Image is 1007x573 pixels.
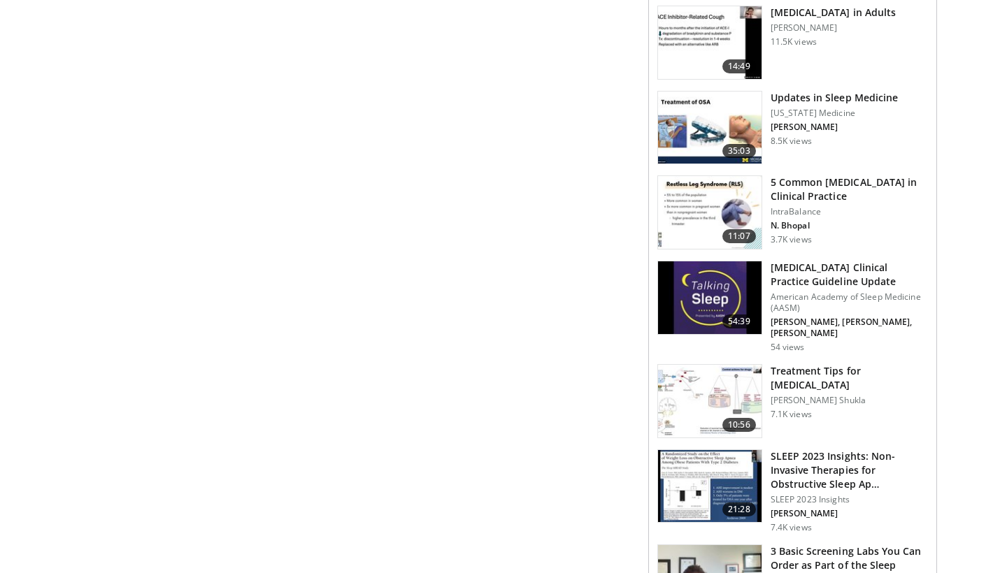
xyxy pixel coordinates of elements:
h3: Updates in Sleep Medicine [771,91,899,105]
a: 14:49 [MEDICAL_DATA] in Adults [PERSON_NAME] 11.5K views [657,6,928,80]
p: 3.7K views [771,234,812,245]
p: [PERSON_NAME] [771,22,896,34]
h3: [MEDICAL_DATA] Clinical Practice Guideline Update [771,261,928,289]
img: 1b28fd78-e194-4440-a9da-6515a7836199.150x105_q85_crop-smart_upscale.jpg [658,92,762,164]
a: 10:56 Treatment Tips for [MEDICAL_DATA] [PERSON_NAME] Shukla 7.1K views [657,364,928,438]
span: 35:03 [722,144,756,158]
span: 54:39 [722,314,756,328]
img: ec18f352-dac3-4f79-8e7e-aea2e5f56246.150x105_q85_crop-smart_upscale.jpg [658,261,762,334]
p: IntraBalance [771,206,928,217]
p: [PERSON_NAME] [771,122,899,133]
h3: SLEEP 2023 Insights: Non-Invasive Therapies for Obstructive Sleep Ap… [771,449,928,491]
img: 11950cd4-d248-4755-8b98-ec337be04c84.150x105_q85_crop-smart_upscale.jpg [658,6,762,79]
p: SLEEP 2023 Insights [771,494,928,505]
img: e41a58fc-c8b3-4e06-accc-3dd0b2ae14cc.150x105_q85_crop-smart_upscale.jpg [658,176,762,249]
a: 35:03 Updates in Sleep Medicine [US_STATE] Medicine [PERSON_NAME] 8.5K views [657,91,928,165]
p: American Academy of Sleep Medicine (AASM) [771,291,928,314]
p: 8.5K views [771,136,812,147]
span: 14:49 [722,59,756,73]
span: 21:28 [722,502,756,516]
h3: Treatment Tips for [MEDICAL_DATA] [771,364,928,392]
p: [PERSON_NAME] Shukla [771,395,928,406]
p: 11.5K views [771,36,817,48]
h3: 5 Common [MEDICAL_DATA] in Clinical Practice [771,175,928,203]
h3: [MEDICAL_DATA] in Adults [771,6,896,20]
img: e0da9332-76d3-4490-9302-7b0be96a7cdb.150x105_q85_crop-smart_upscale.jpg [658,450,762,523]
p: [US_STATE] Medicine [771,108,899,119]
p: 7.4K views [771,522,812,533]
span: 11:07 [722,229,756,243]
a: 11:07 5 Common [MEDICAL_DATA] in Clinical Practice IntraBalance N. Bhopal 3.7K views [657,175,928,249]
p: [PERSON_NAME], [PERSON_NAME], [PERSON_NAME] [771,317,928,339]
p: 54 views [771,342,805,353]
span: 10:56 [722,418,756,432]
p: 7.1K views [771,409,812,420]
p: N. Bhopal [771,220,928,231]
a: 21:28 SLEEP 2023 Insights: Non-Invasive Therapies for Obstructive Sleep Ap… SLEEP 2023 Insights [... [657,449,928,533]
a: 54:39 [MEDICAL_DATA] Clinical Practice Guideline Update American Academy of Sleep Medicine (AASM)... [657,261,928,353]
img: a80839f4-8165-42dc-b67f-b6d751fcd28b.150x105_q85_crop-smart_upscale.jpg [658,365,762,437]
p: [PERSON_NAME] [771,508,928,519]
